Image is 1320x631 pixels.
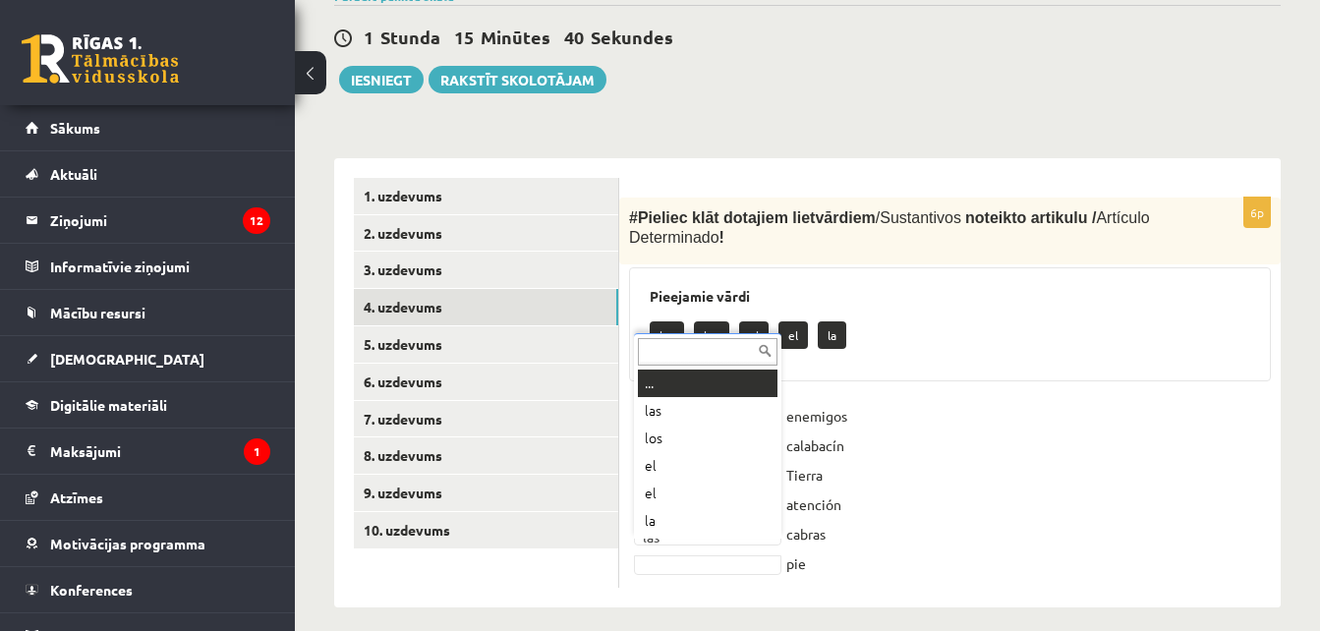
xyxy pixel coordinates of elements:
[638,425,777,452] div: los
[638,370,777,397] div: ...
[638,480,777,507] div: el
[638,452,777,480] div: el
[638,397,777,425] div: las
[638,507,777,535] div: la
